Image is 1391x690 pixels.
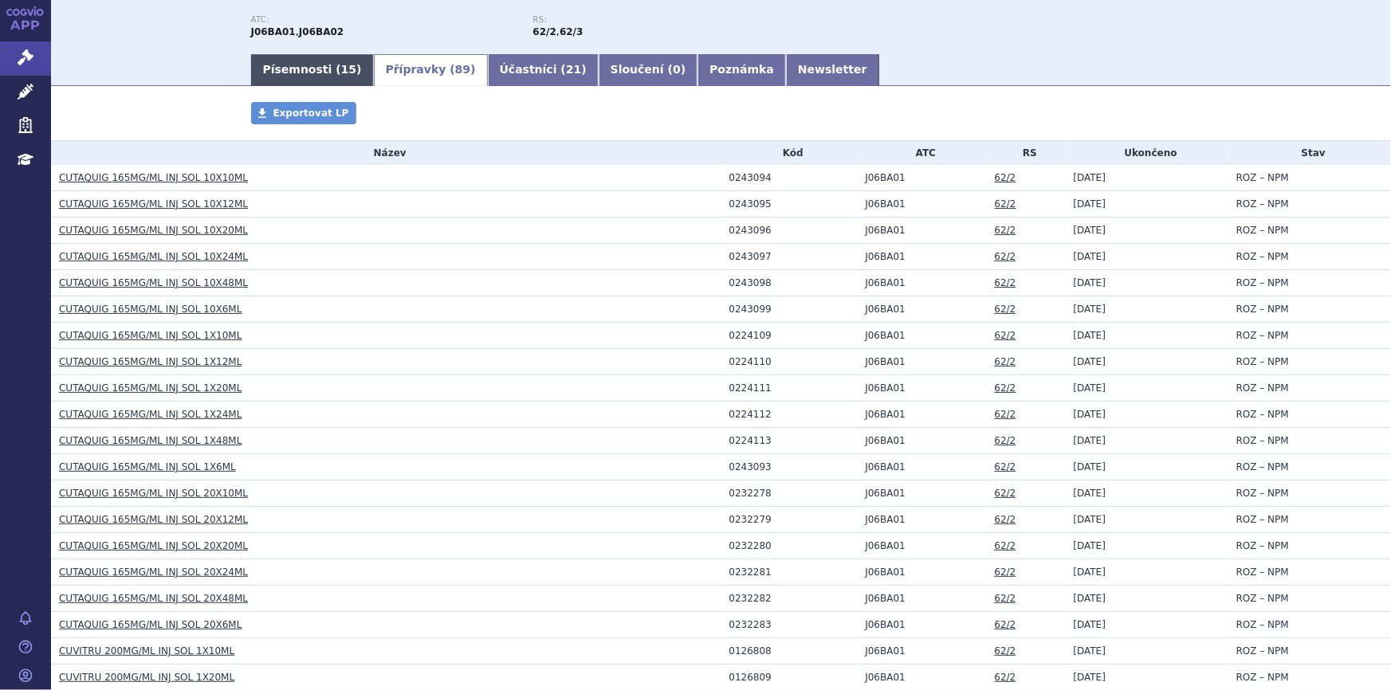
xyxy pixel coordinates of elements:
[566,63,581,76] span: 21
[1228,638,1391,665] td: ROZ – NPM
[1228,165,1391,191] td: ROZ – NPM
[729,540,858,551] div: 0232280
[59,409,242,420] a: CUTAQUIG 165MG/ML INJ SOL 1X24ML
[857,323,986,349] td: IMUNOGLOBULINY, NORMÁLNÍ LIDSKÉ, PRO EXTRAVASKULÁRNÍ APLIKACI
[299,26,344,37] strong: IMUNOGLOBULINY, NORMÁLNÍ LIDSKÉ, PRO INTRAVASKULÁRNÍ APLIKACI
[1074,304,1106,315] span: [DATE]
[251,26,296,37] strong: IMUNOGLOBULINY, NORMÁLNÍ LIDSKÉ, PRO EXTRAVASKULÁRNÍ APLIKACI
[251,15,533,39] div: ,
[729,198,858,210] div: 0243095
[673,63,681,76] span: 0
[995,645,1016,657] a: 62/2
[729,619,858,630] div: 0232283
[488,54,599,86] a: Účastníci (21)
[1228,375,1391,402] td: ROZ – NPM
[729,172,858,183] div: 0243094
[1228,191,1391,218] td: ROZ – NPM
[1074,277,1106,288] span: [DATE]
[1074,198,1106,210] span: [DATE]
[857,586,986,612] td: IMUNOGLOBULINY, NORMÁLNÍ LIDSKÉ, PRO EXTRAVASKULÁRNÍ APLIKACI
[729,514,858,525] div: 0232279
[59,672,234,683] a: CUVITRU 200MG/ML INJ SOL 1X20ML
[1228,349,1391,375] td: ROZ – NPM
[857,454,986,480] td: IMUNOGLOBULINY, NORMÁLNÍ LIDSKÉ, PRO EXTRAVASKULÁRNÍ APLIKACI
[729,435,858,446] div: 0224113
[995,514,1016,525] a: 62/2
[1074,593,1106,604] span: [DATE]
[1074,540,1106,551] span: [DATE]
[729,645,858,657] div: 0126808
[59,304,242,315] a: CUTAQUIG 165MG/ML INJ SOL 10X6ML
[1074,461,1106,472] span: [DATE]
[341,63,356,76] span: 15
[1074,514,1106,525] span: [DATE]
[59,251,248,262] a: CUTAQUIG 165MG/ML INJ SOL 10X24ML
[857,612,986,638] td: IMUNOGLOBULINY, NORMÁLNÍ LIDSKÉ, PRO EXTRAVASKULÁRNÍ APLIKACI
[251,15,517,25] p: ATC:
[1074,356,1106,367] span: [DATE]
[995,382,1016,394] a: 62/2
[721,141,858,165] th: Kód
[995,356,1016,367] a: 62/2
[729,409,858,420] div: 0224112
[1074,409,1106,420] span: [DATE]
[1228,141,1391,165] th: Stav
[1074,251,1106,262] span: [DATE]
[729,304,858,315] div: 0243099
[1228,428,1391,454] td: ROZ – NPM
[857,402,986,428] td: IMUNOGLOBULINY, NORMÁLNÍ LIDSKÉ, PRO EXTRAVASKULÁRNÍ APLIKACI
[857,428,986,454] td: IMUNOGLOBULINY, NORMÁLNÍ LIDSKÉ, PRO EXTRAVASKULÁRNÍ APLIKACI
[533,15,800,25] p: RS:
[995,251,1016,262] a: 62/2
[857,296,986,323] td: IMUNOGLOBULINY, NORMÁLNÍ LIDSKÉ, PRO EXTRAVASKULÁRNÍ APLIKACI
[251,54,374,86] a: Písemnosti (15)
[995,198,1016,210] a: 62/2
[995,330,1016,341] a: 62/2
[995,304,1016,315] a: 62/2
[59,382,242,394] a: CUTAQUIG 165MG/ML INJ SOL 1X20ML
[857,191,986,218] td: IMUNOGLOBULINY, NORMÁLNÍ LIDSKÉ, PRO EXTRAVASKULÁRNÍ APLIKACI
[857,638,986,665] td: IMUNOGLOBULINY, NORMÁLNÍ LIDSKÉ, PRO EXTRAVASKULÁRNÍ APLIKACI
[1228,402,1391,428] td: ROZ – NPM
[59,514,248,525] a: CUTAQUIG 165MG/ML INJ SOL 20X12ML
[857,141,986,165] th: ATC
[59,225,248,236] a: CUTAQUIG 165MG/ML INJ SOL 10X20ML
[560,26,583,37] strong: imunoglobuliny normální lidské, i.v.
[251,102,357,124] a: Exportovat LP
[59,356,242,367] a: CUTAQUIG 165MG/ML INJ SOL 1X12ML
[1228,244,1391,270] td: ROZ – NPM
[1074,672,1106,683] span: [DATE]
[1228,533,1391,559] td: ROZ – NPM
[857,218,986,244] td: IMUNOGLOBULINY, NORMÁLNÍ LIDSKÉ, PRO EXTRAVASKULÁRNÍ APLIKACI
[729,225,858,236] div: 0243096
[729,382,858,394] div: 0224111
[1074,619,1106,630] span: [DATE]
[729,277,858,288] div: 0243098
[1228,296,1391,323] td: ROZ – NPM
[1228,480,1391,507] td: ROZ – NPM
[59,619,242,630] a: CUTAQUIG 165MG/ML INJ SOL 20X6ML
[59,593,248,604] a: CUTAQUIG 165MG/ML INJ SOL 20X48ML
[59,435,242,446] a: CUTAQUIG 165MG/ML INJ SOL 1X48ML
[987,141,1066,165] th: RS
[857,480,986,507] td: IMUNOGLOBULINY, NORMÁLNÍ LIDSKÉ, PRO EXTRAVASKULÁRNÍ APLIKACI
[1074,645,1106,657] span: [DATE]
[599,54,697,86] a: Sloučení (0)
[729,672,858,683] div: 0126809
[59,330,242,341] a: CUTAQUIG 165MG/ML INJ SOL 1X10ML
[729,330,858,341] div: 0224109
[59,488,248,499] a: CUTAQUIG 165MG/ML INJ SOL 20X10ML
[786,54,879,86] a: Newsletter
[857,349,986,375] td: IMUNOGLOBULINY, NORMÁLNÍ LIDSKÉ, PRO EXTRAVASKULÁRNÍ APLIKACI
[1228,270,1391,296] td: ROZ – NPM
[1074,225,1106,236] span: [DATE]
[995,593,1016,604] a: 62/2
[1074,382,1106,394] span: [DATE]
[995,488,1016,499] a: 62/2
[455,63,470,76] span: 89
[857,559,986,586] td: IMUNOGLOBULINY, NORMÁLNÍ LIDSKÉ, PRO EXTRAVASKULÁRNÍ APLIKACI
[729,251,858,262] div: 0243097
[1074,488,1106,499] span: [DATE]
[59,277,248,288] a: CUTAQUIG 165MG/ML INJ SOL 10X48ML
[729,593,858,604] div: 0232282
